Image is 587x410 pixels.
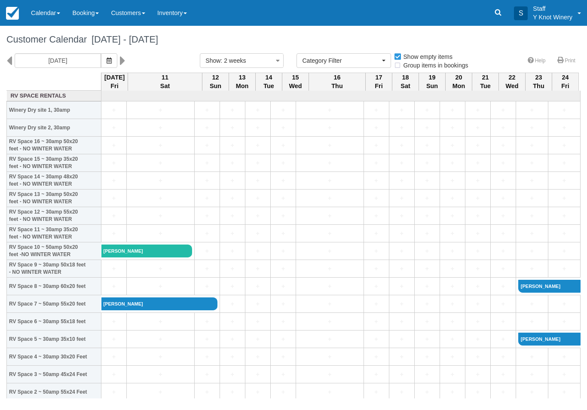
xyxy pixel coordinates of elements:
[366,370,387,379] a: +
[366,335,387,344] a: +
[442,123,463,132] a: +
[6,7,19,20] img: checkfront-main-nav-mini-logo.png
[298,247,361,256] a: +
[550,370,578,379] a: +
[550,247,578,256] a: +
[309,73,366,91] th: 16 Thu
[222,159,243,168] a: +
[298,352,361,361] a: +
[468,370,488,379] a: +
[417,282,437,291] a: +
[298,194,361,203] a: +
[197,194,217,203] a: +
[442,388,463,397] a: +
[129,123,192,132] a: +
[129,211,192,220] a: +
[417,300,437,309] a: +
[391,264,412,273] a: +
[298,141,361,150] a: +
[417,264,437,273] a: +
[202,73,229,91] th: 12 Sun
[442,106,463,115] a: +
[394,50,458,63] label: Show empty items
[222,106,243,115] a: +
[248,229,268,238] a: +
[518,211,546,220] a: +
[518,370,546,379] a: +
[104,159,124,168] a: +
[298,388,361,397] a: +
[129,141,192,150] a: +
[222,282,243,291] a: +
[446,73,472,91] th: 20 Mon
[366,141,387,150] a: +
[197,264,217,273] a: +
[248,282,268,291] a: +
[248,247,268,256] a: +
[419,73,446,91] th: 19 Sun
[273,247,293,256] a: +
[248,370,268,379] a: +
[391,335,412,344] a: +
[550,352,578,361] a: +
[366,211,387,220] a: +
[248,352,268,361] a: +
[273,264,293,273] a: +
[7,313,101,330] th: RV Space 6 ~ 30amp 55x18 feet
[391,159,412,168] a: +
[394,62,475,68] span: Group items in bookings
[468,176,488,185] a: +
[129,335,192,344] a: +
[7,383,101,401] th: RV Space 2 ~ 50amp 55x24 Feet
[518,194,546,203] a: +
[6,34,581,45] h1: Customer Calendar
[518,300,546,309] a: +
[129,317,192,326] a: +
[417,352,437,361] a: +
[493,317,514,326] a: +
[248,159,268,168] a: +
[229,73,256,91] th: 13 Mon
[468,352,488,361] a: +
[468,229,488,238] a: +
[273,282,293,291] a: +
[128,73,202,91] th: 11 Sat
[104,352,124,361] a: +
[442,370,463,379] a: +
[200,53,284,68] button: Show: 2 weeks
[298,159,361,168] a: +
[391,141,412,150] a: +
[248,176,268,185] a: +
[197,123,217,132] a: +
[104,141,124,150] a: +
[273,352,293,361] a: +
[7,137,101,154] th: RV Space 16 ~ 30amp 50x20 feet - NO WINTER WATER
[391,211,412,220] a: +
[366,247,387,256] a: +
[550,106,578,115] a: +
[197,211,217,220] a: +
[129,264,192,273] a: +
[442,176,463,185] a: +
[197,106,217,115] a: +
[468,247,488,256] a: +
[442,335,463,344] a: +
[366,388,387,397] a: +
[391,176,412,185] a: +
[550,211,578,220] a: +
[468,300,488,309] a: +
[222,335,243,344] a: +
[472,73,499,91] th: 21 Tue
[197,335,217,344] a: +
[518,317,546,326] a: +
[468,264,488,273] a: +
[493,282,514,291] a: +
[391,388,412,397] a: +
[391,106,412,115] a: +
[514,6,528,20] div: S
[442,141,463,150] a: +
[129,388,192,397] a: +
[197,388,217,397] a: +
[248,211,268,220] a: +
[298,264,361,273] a: +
